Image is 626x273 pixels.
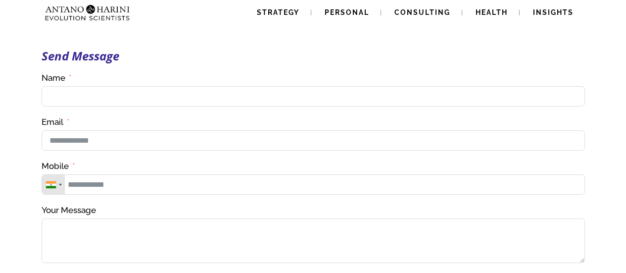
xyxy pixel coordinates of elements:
[325,8,369,16] span: Personal
[42,116,70,128] label: Email
[42,175,65,194] div: Telephone country code
[42,174,585,195] input: Mobile
[533,8,574,16] span: Insights
[42,72,72,84] label: Name
[42,130,585,151] input: Email
[394,8,450,16] span: Consulting
[42,161,75,172] label: Mobile
[42,218,585,263] textarea: Your Message
[257,8,299,16] span: Strategy
[42,205,96,216] label: Your Message
[42,48,119,64] strong: Send Message
[476,8,508,16] span: Health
